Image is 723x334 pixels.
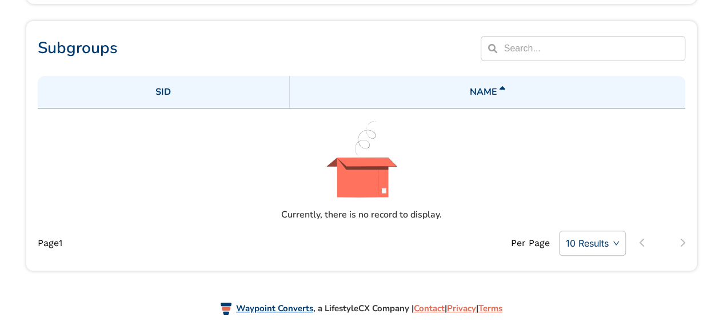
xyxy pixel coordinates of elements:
div: Page 1 [29,236,251,250]
a: Contact [414,303,445,314]
div: Currently, there is no record to display. [281,208,442,222]
th: Sid [38,76,289,108]
input: Search... [504,39,679,58]
span: 10 Results [566,235,619,252]
h1: Subgroups [38,36,464,60]
a: Privacy [447,303,476,314]
a: Terms [478,303,502,314]
div: | | [414,300,502,316]
th: Name [289,76,685,108]
span: Per Page [511,236,550,250]
img: Waypoint Converts [221,303,231,315]
a: Waypoint Converts [236,303,313,314]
